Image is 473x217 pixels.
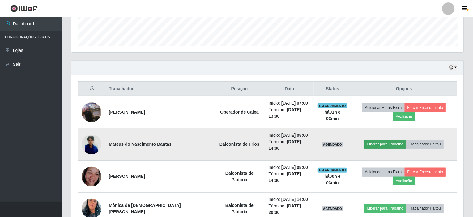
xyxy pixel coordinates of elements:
[393,177,415,185] button: Avaliação
[281,165,308,170] time: [DATE] 08:00
[325,110,341,121] strong: há 01 h e 03 min
[362,168,404,176] button: Adicionar Horas Extra
[82,95,101,130] img: 1725070298663.jpeg
[322,206,343,211] span: AGENDADO
[281,101,308,106] time: [DATE] 07:00
[405,168,446,176] button: Forçar Encerramento
[269,132,310,139] li: Início:
[318,103,347,108] span: EM ANDAMENTO
[351,82,457,96] th: Opções
[82,159,101,194] img: 1755265059597.jpeg
[406,140,444,148] button: Trabalhador Faltou
[109,142,172,147] strong: Mateus do Nascimento Dantas
[269,171,310,184] li: Término:
[225,203,254,214] strong: Balconista de Padaria
[109,174,145,179] strong: [PERSON_NAME]
[281,133,308,138] time: [DATE] 08:00
[105,82,214,96] th: Trabalhador
[364,140,406,148] button: Liberar para Trabalho
[314,82,351,96] th: Status
[214,82,265,96] th: Posição
[364,204,406,213] button: Liberar para Trabalho
[109,203,181,214] strong: Mônica de [DEMOGRAPHIC_DATA][PERSON_NAME]
[265,82,314,96] th: Data
[281,197,308,202] time: [DATE] 14:00
[325,174,341,185] strong: há 00 h e 03 min
[219,142,259,147] strong: Balconista de Frios
[269,196,310,203] li: Início:
[405,103,446,112] button: Forçar Encerramento
[406,204,444,213] button: Trabalhador Faltou
[393,112,415,121] button: Avaliação
[322,142,343,147] span: AGENDADO
[10,5,38,12] img: CoreUI Logo
[109,110,145,115] strong: [PERSON_NAME]
[269,139,310,152] li: Término:
[82,135,101,154] img: 1738532895454.jpeg
[269,164,310,171] li: Início:
[269,100,310,106] li: Início:
[318,168,347,173] span: EM ANDAMENTO
[269,106,310,119] li: Término:
[269,203,310,216] li: Término:
[362,103,404,112] button: Adicionar Horas Extra
[220,110,259,115] strong: Operador de Caixa
[225,171,254,182] strong: Balconista de Padaria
